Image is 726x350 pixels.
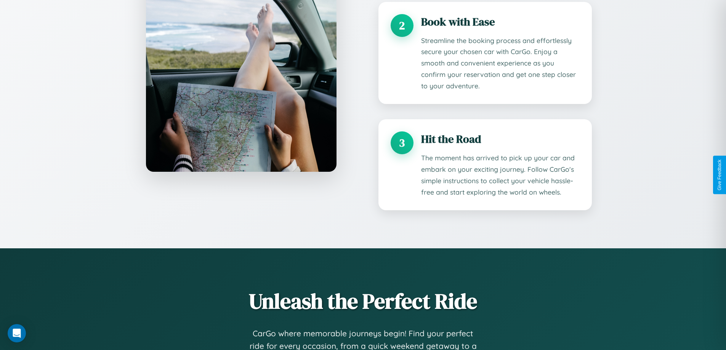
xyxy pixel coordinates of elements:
div: 3 [391,131,413,154]
h2: Unleash the Perfect Ride [135,286,592,316]
h3: Book with Ease [421,14,580,29]
div: 2 [391,14,413,37]
div: Open Intercom Messenger [8,324,26,342]
h3: Hit the Road [421,131,580,147]
p: Streamline the booking process and effortlessly secure your chosen car with CarGo. Enjoy a smooth... [421,35,580,92]
div: Give Feedback [717,160,722,190]
p: The moment has arrived to pick up your car and embark on your exciting journey. Follow CarGo's si... [421,152,580,198]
